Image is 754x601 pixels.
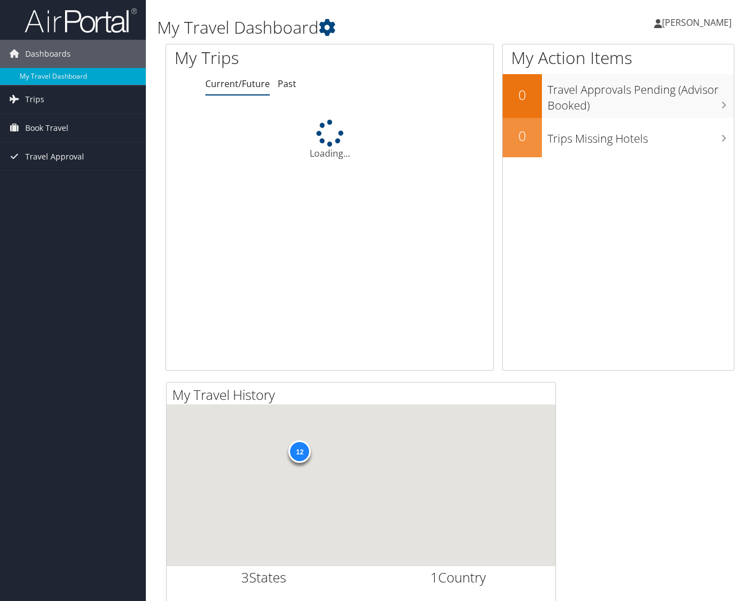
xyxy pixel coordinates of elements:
[205,78,270,90] a: Current/Future
[278,78,296,90] a: Past
[175,568,353,587] h2: States
[503,118,734,157] a: 0Trips Missing Hotels
[503,85,542,104] h2: 0
[174,46,348,70] h1: My Trips
[503,46,734,70] h1: My Action Items
[172,385,555,404] h2: My Travel History
[25,7,137,34] img: airportal-logo.png
[548,76,734,113] h3: Travel Approvals Pending (Advisor Booked)
[503,74,734,117] a: 0Travel Approvals Pending (Advisor Booked)
[25,40,71,68] span: Dashboards
[370,568,548,587] h2: Country
[25,143,84,171] span: Travel Approval
[25,85,44,113] span: Trips
[166,120,493,160] div: Loading...
[662,16,732,29] span: [PERSON_NAME]
[654,6,743,39] a: [PERSON_NAME]
[157,16,548,39] h1: My Travel Dashboard
[548,125,734,147] h3: Trips Missing Hotels
[25,114,68,142] span: Book Travel
[241,568,249,586] span: 3
[430,568,438,586] span: 1
[288,440,311,463] div: 12
[503,126,542,145] h2: 0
